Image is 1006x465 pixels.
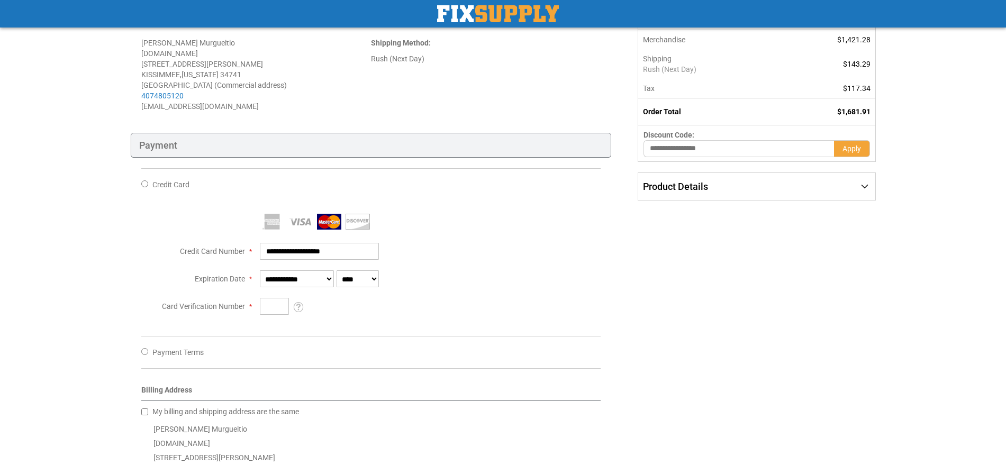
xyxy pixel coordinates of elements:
[837,35,871,44] span: $1,421.28
[182,70,219,79] span: [US_STATE]
[180,247,245,256] span: Credit Card Number
[638,79,779,98] th: Tax
[141,385,601,401] div: Billing Address
[842,144,861,153] span: Apply
[644,131,694,139] span: Discount Code:
[643,107,681,116] strong: Order Total
[152,180,189,189] span: Credit Card
[437,5,559,22] a: store logo
[195,275,245,283] span: Expiration Date
[152,348,204,357] span: Payment Terms
[317,214,341,230] img: MasterCard
[843,60,871,68] span: $143.29
[643,181,708,192] span: Product Details
[152,407,299,416] span: My billing and shipping address are the same
[131,133,612,158] div: Payment
[371,53,601,64] div: Rush (Next Day)
[141,102,259,111] span: [EMAIL_ADDRESS][DOMAIN_NAME]
[643,54,672,63] span: Shipping
[371,39,431,47] strong: :
[260,214,284,230] img: American Express
[371,39,429,47] span: Shipping Method
[643,64,774,75] span: Rush (Next Day)
[843,84,871,93] span: $117.34
[638,30,779,49] th: Merchandise
[837,107,871,116] span: $1,681.91
[346,214,370,230] img: Discover
[288,214,313,230] img: Visa
[834,140,870,157] button: Apply
[141,38,371,112] address: [PERSON_NAME] Murgueitio [DOMAIN_NAME] [STREET_ADDRESS][PERSON_NAME] KISSIMMEE , 34741 [GEOGRAPHI...
[141,92,184,100] a: 4074805120
[162,302,245,311] span: Card Verification Number
[437,5,559,22] img: Fix Industrial Supply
